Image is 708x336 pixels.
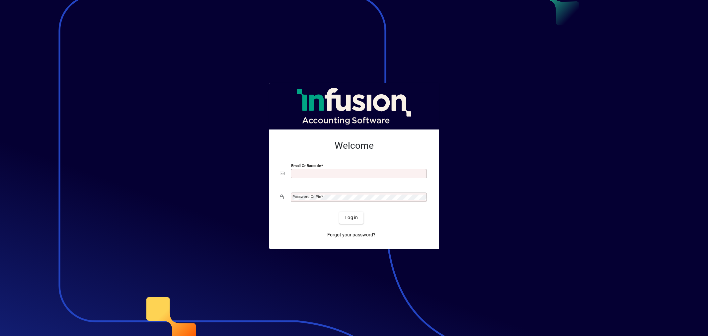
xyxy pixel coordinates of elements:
[327,231,375,238] span: Forgot your password?
[280,140,429,151] h2: Welcome
[325,229,378,241] a: Forgot your password?
[345,214,358,221] span: Login
[291,163,321,168] mat-label: Email or Barcode
[339,212,363,224] button: Login
[292,194,321,199] mat-label: Password or Pin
